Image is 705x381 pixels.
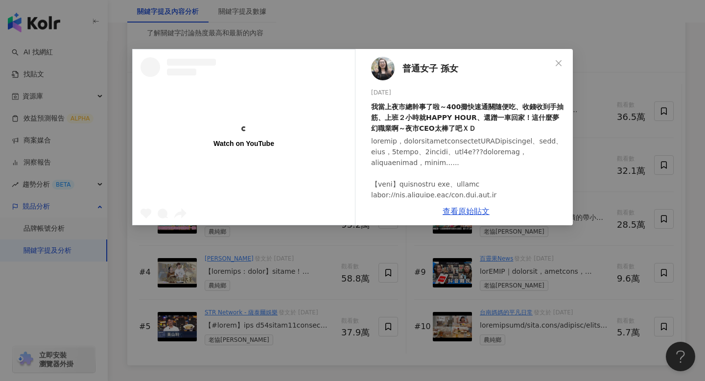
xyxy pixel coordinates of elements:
[555,59,563,67] span: close
[549,53,568,73] button: Close
[371,57,551,80] a: KOL Avatar普通女子 孫女
[133,49,355,225] a: Watch on YouTube
[371,57,395,80] img: KOL Avatar
[443,207,490,216] a: 查看原始貼文
[213,139,274,148] div: Watch on YouTube
[402,62,458,75] span: 普通女子 孫女
[371,101,565,134] div: 我當上夜市總幹事了啦～400攤快速通關隨便吃、收錢收到手抽筋、上班２小時就HAPPY HOUR、還蹭一車回家！這什麼夢幻職業啊～夜市CEO太棒了吧ＸＤ
[371,88,565,97] div: [DATE]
